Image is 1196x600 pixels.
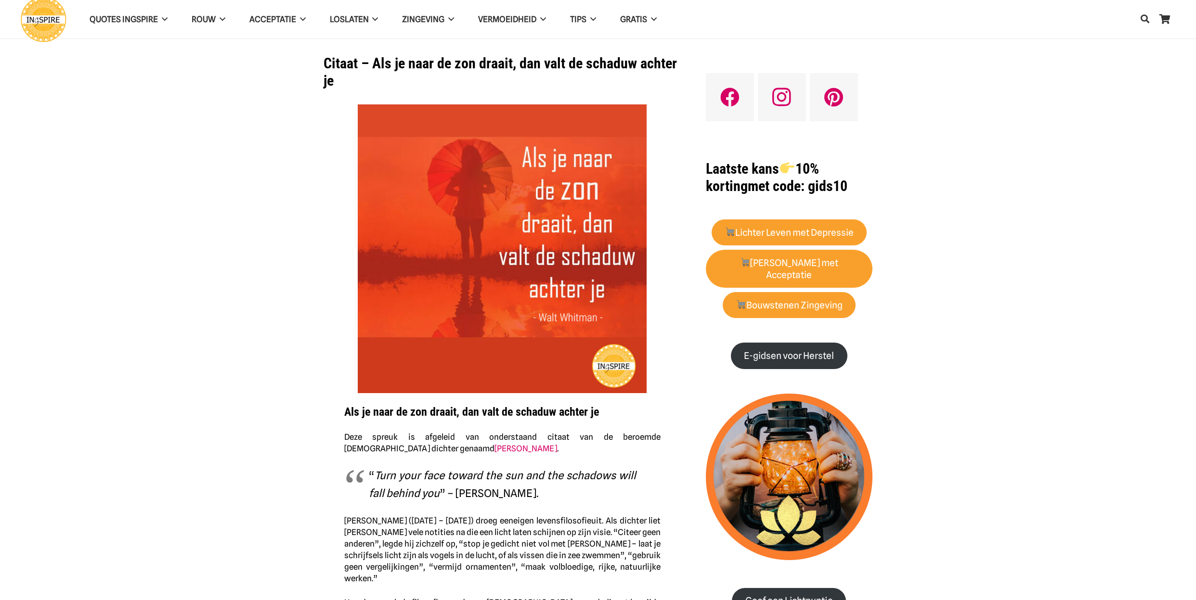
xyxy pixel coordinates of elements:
img: 🛒 [725,227,734,236]
strong: Als je naar de zon draait, dan valt de schaduw achter je [344,405,599,419]
span: VERMOEIDHEID [478,14,536,24]
strong: Lichter Leven met Depressie [725,227,854,238]
a: Facebook [706,73,754,121]
a: Instagram [758,73,806,121]
p: “ ” – [PERSON_NAME]. [369,467,637,503]
a: ROUW [180,7,237,32]
img: 👉 [780,161,794,175]
a: Loslaten [318,7,390,32]
a: 🛒Lichter Leven met Depressie [712,219,867,246]
span: Acceptatie [249,14,296,24]
span: GRATIS [620,14,647,24]
span: QUOTES INGSPIRE [90,14,158,24]
img: 🛒 [741,257,750,267]
a: QUOTES INGSPIRE [78,7,180,32]
a: [PERSON_NAME] [494,444,557,453]
span: Zingeving [402,14,444,24]
h1: met code: gids10 [706,160,872,195]
a: Zoeken [1135,8,1155,31]
p: [PERSON_NAME] ([DATE] – [DATE]) droeg een uit. Als dichter liet [PERSON_NAME] vele notities na di... [344,515,661,584]
strong: E-gidsen voor Herstel [744,350,834,361]
a: VERMOEIDHEID [466,7,558,32]
a: GRATIS [608,7,669,32]
a: Pinterest [810,73,858,121]
a: Acceptatie [237,7,318,32]
span: ROUW [192,14,216,24]
img: lichtpuntjes voor in donkere tijden [706,394,872,560]
p: Deze spreuk is afgeleid van onderstaand citaat van de beroemde [DEMOGRAPHIC_DATA] dichter genaamd . [344,431,661,454]
span: TIPS [570,14,586,24]
strong: Bouwstenen Zingeving [736,300,843,311]
a: 🛒Bouwstenen Zingeving [723,292,856,319]
img: Als je naar de zon draait, dan valt de schaduw achter je - de mooiste positieve quotes over Krach... [358,104,647,393]
a: E-gidsen voor Herstel [731,343,847,369]
img: 🛒 [736,300,745,309]
h1: Citaat – Als je naar de zon draait, dan valt de schaduw achter je [324,55,681,89]
strong: eigen levensfilosofie [513,516,591,525]
strong: [PERSON_NAME] met Acceptatie [740,257,839,281]
a: Zingeving [390,7,466,32]
span: Loslaten [330,14,369,24]
em: Turn your face toward the sun and the schadows will fall behind you [369,469,637,500]
strong: Laatste kans 10% korting [706,160,819,194]
a: TIPS [558,7,608,32]
a: 🛒[PERSON_NAME] met Acceptatie [706,250,872,288]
